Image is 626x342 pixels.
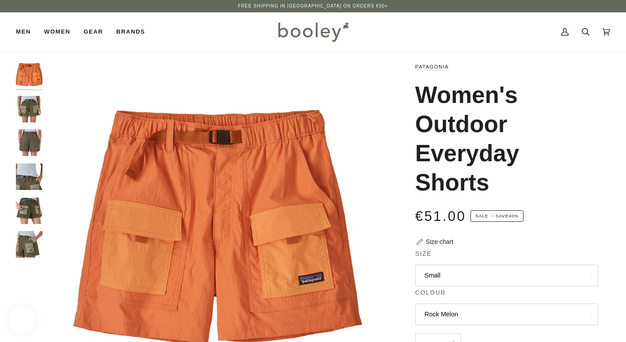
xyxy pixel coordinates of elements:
[508,213,519,218] span: 40%
[16,231,42,258] img: Patagonia Women's Outdoor Everyday Shorts - Booley Galway
[16,96,42,122] img: Patagonia Women's Outdoor Everyday Shorts - Booley Galway
[238,3,388,10] p: Free Shipping in [GEOGRAPHIC_DATA] on Orders €50+
[415,265,598,286] button: Small
[415,288,446,297] span: Colour
[415,249,432,258] span: Size
[16,198,42,224] img: Patagonia Women's Outdoor Everyday Shorts - Booley Galway
[415,80,592,198] h1: Women's Outdoor Everyday Shorts
[83,27,103,36] span: Gear
[426,237,453,247] div: Size chart
[274,19,352,45] img: Booley
[475,213,488,218] span: Sale
[16,12,38,51] a: Men
[16,163,42,190] img: Patagonia Women's Outdoor Everyday Shorts - Booley Galway
[16,129,42,156] img: Patagonia Women's Outdoor Everyday Shorts - Booley Galway
[44,27,70,36] span: Women
[9,307,35,333] iframe: Button to open loyalty program pop-up
[16,27,31,36] span: Men
[38,12,77,51] a: Women
[490,213,496,218] em: •
[415,64,449,69] a: Patagonia
[470,210,524,222] span: Save
[110,12,152,51] a: Brands
[77,12,110,51] a: Gear
[415,304,598,325] button: Rock Melon
[16,62,42,88] img: Patagonia Women's Outdoor Everyday Shorts Rock Melon - Booley Galway
[116,27,145,36] span: Brands
[415,209,466,224] span: €51.00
